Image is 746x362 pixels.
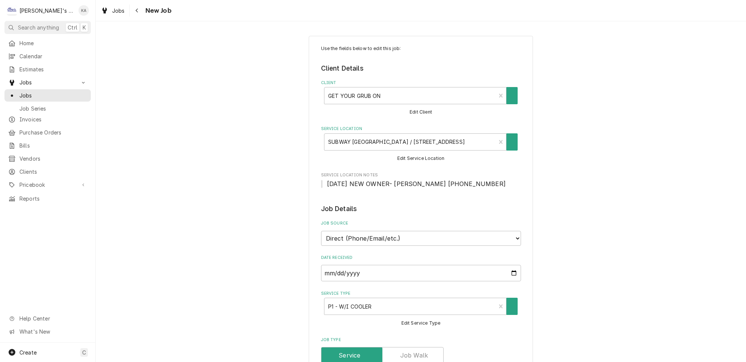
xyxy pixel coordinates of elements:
[112,7,125,15] span: Jobs
[321,45,521,52] p: Use the fields below to edit this job:
[82,349,86,356] span: C
[321,255,521,281] div: Date Received
[327,180,506,188] span: [DATE] NEW OWNER- [PERSON_NAME] [PHONE_NUMBER]
[4,126,91,139] a: Purchase Orders
[83,24,86,31] span: K
[4,165,91,178] a: Clients
[19,52,87,60] span: Calendar
[321,172,521,178] span: Service Location Notes
[18,24,59,31] span: Search anything
[4,63,91,75] a: Estimates
[321,80,521,86] label: Client
[4,102,91,115] a: Job Series
[19,181,76,189] span: Pricebook
[321,291,521,297] label: Service Type
[4,50,91,62] a: Calendar
[4,192,91,205] a: Reports
[98,4,128,17] a: Jobs
[143,6,172,16] span: New Job
[396,154,446,163] button: Edit Service Location
[321,80,521,117] div: Client
[4,312,91,325] a: Go to Help Center
[19,105,87,112] span: Job Series
[321,126,521,163] div: Service Location
[19,129,87,136] span: Purchase Orders
[19,195,87,202] span: Reports
[7,5,17,16] div: C
[4,113,91,126] a: Invoices
[4,21,91,34] button: Search anythingCtrlK
[321,291,521,328] div: Service Type
[4,37,91,49] a: Home
[19,65,87,73] span: Estimates
[4,76,91,89] a: Go to Jobs
[400,319,442,328] button: Edit Service Type
[4,152,91,165] a: Vendors
[321,126,521,132] label: Service Location
[506,133,518,151] button: Create New Location
[19,328,86,335] span: What's New
[19,349,37,356] span: Create
[321,204,521,214] legend: Job Details
[19,78,76,86] span: Jobs
[19,168,87,176] span: Clients
[131,4,143,16] button: Navigate back
[19,155,87,163] span: Vendors
[506,298,518,315] button: Create New Service
[78,5,89,16] div: Korey Austin's Avatar
[506,87,518,104] button: Create New Client
[68,24,77,31] span: Ctrl
[321,220,521,226] label: Job Source
[7,5,17,16] div: Clay's Refrigeration's Avatar
[4,89,91,102] a: Jobs
[321,64,521,73] legend: Client Details
[19,142,87,149] span: Bills
[321,265,521,281] input: yyyy-mm-dd
[321,179,521,188] span: Service Location Notes
[321,337,521,343] label: Job Type
[4,139,91,152] a: Bills
[19,7,74,15] div: [PERSON_NAME]'s Refrigeration
[321,172,521,188] div: Service Location Notes
[19,39,87,47] span: Home
[4,325,91,338] a: Go to What's New
[78,5,89,16] div: KA
[321,220,521,245] div: Job Source
[19,92,87,99] span: Jobs
[19,315,86,322] span: Help Center
[409,108,433,117] button: Edit Client
[19,115,87,123] span: Invoices
[321,255,521,261] label: Date Received
[4,179,91,191] a: Go to Pricebook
